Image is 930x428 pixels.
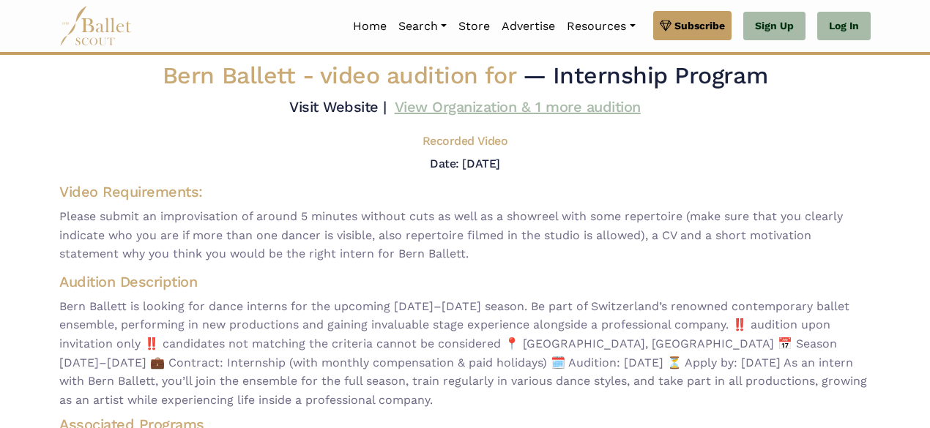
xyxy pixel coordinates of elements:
a: Subscribe [653,11,732,40]
a: Log In [817,12,871,41]
span: — Internship Program [523,61,767,89]
span: Bern Ballett is looking for dance interns for the upcoming [DATE]–[DATE] season. Be part of Switz... [59,297,871,410]
img: gem.svg [660,18,672,34]
h5: Recorded Video [423,134,507,149]
a: Search [393,11,453,42]
a: Sign Up [743,12,806,41]
a: Visit Website | [289,98,387,116]
span: Subscribe [674,18,725,34]
a: Resources [561,11,641,42]
a: Advertise [496,11,561,42]
a: Home [347,11,393,42]
a: View Organization & 1 more audition [395,98,641,116]
span: video audition for [320,61,516,89]
span: Please submit an improvisation of around 5 minutes without cuts as well as a showreel with some r... [59,207,871,263]
h4: Audition Description [59,272,871,291]
span: Video Requirements: [59,183,203,200]
h5: Date: [DATE] [430,157,499,170]
span: Bern Ballett - [163,61,523,89]
a: Store [453,11,496,42]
